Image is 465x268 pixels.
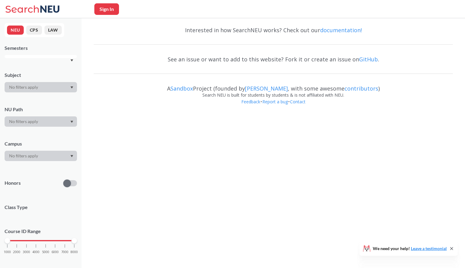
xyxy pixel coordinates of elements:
[94,98,453,114] div: • •
[70,59,73,62] svg: Dropdown arrow
[5,204,77,211] span: Class Type
[51,250,59,254] span: 6000
[373,246,447,251] span: We need your help!
[359,56,378,63] a: GitHub
[26,26,42,35] button: CPS
[5,228,77,235] p: Course ID Range
[411,246,447,251] a: Leave a testimonial
[5,151,77,161] div: Dropdown arrow
[44,26,62,35] button: LAW
[245,85,288,92] a: [PERSON_NAME]
[42,250,49,254] span: 5000
[32,250,40,254] span: 4000
[70,121,73,123] svg: Dropdown arrow
[5,106,77,113] div: NU Path
[70,86,73,89] svg: Dropdown arrow
[94,3,119,15] button: Sign In
[170,85,193,92] a: Sandbox
[7,26,24,35] button: NEU
[94,80,453,92] div: A Project (founded by , with some awesome )
[290,99,306,105] a: Contact
[5,72,77,78] div: Subject
[4,250,11,254] span: 1000
[5,180,21,187] p: Honors
[61,250,68,254] span: 7000
[70,155,73,157] svg: Dropdown arrow
[94,50,453,68] div: See an issue or want to add to this website? Fork it or create an issue on .
[94,92,453,98] div: Search NEU is built for students by students & is not affiliated with NEU.
[71,250,78,254] span: 8000
[5,116,77,127] div: Dropdown arrow
[262,99,288,105] a: Report a bug
[5,45,77,51] div: Semesters
[344,85,378,92] a: contributors
[5,140,77,147] div: Campus
[320,26,362,34] a: documentation!
[23,250,30,254] span: 3000
[241,99,260,105] a: Feedback
[94,21,453,39] div: Interested in how SearchNEU works? Check out our
[5,82,77,92] div: Dropdown arrow
[13,250,20,254] span: 2000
